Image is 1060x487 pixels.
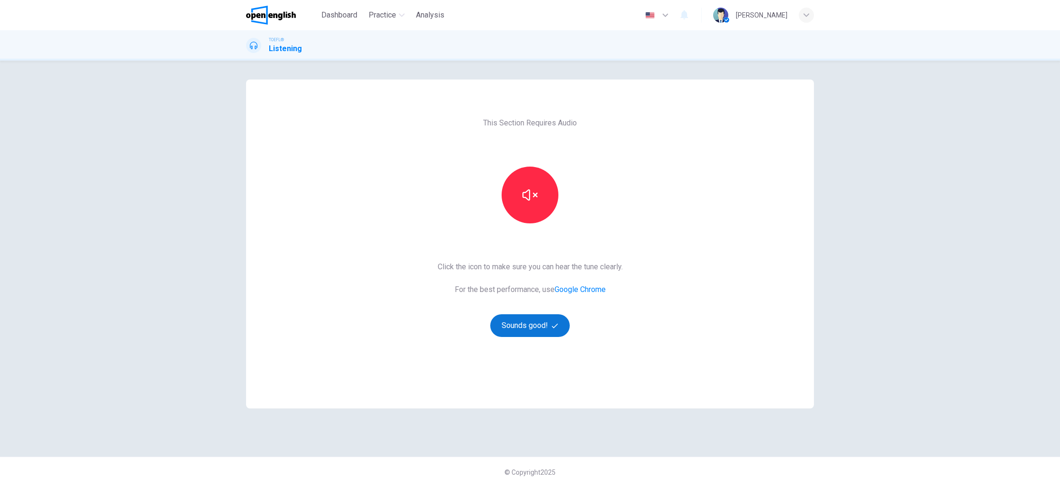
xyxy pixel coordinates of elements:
[416,9,444,21] span: Analysis
[504,469,556,476] span: © Copyright 2025
[321,9,357,21] span: Dashboard
[412,7,448,24] button: Analysis
[438,284,623,295] span: For the best performance, use
[483,117,577,129] span: This Section Requires Audio
[713,8,728,23] img: Profile picture
[555,285,606,294] a: Google Chrome
[269,36,284,43] span: TOEFL®
[246,6,318,25] a: OpenEnglish logo
[246,6,296,25] img: OpenEnglish logo
[736,9,787,21] div: [PERSON_NAME]
[438,261,623,273] span: Click the icon to make sure you can hear the tune clearly.
[490,314,570,337] button: Sounds good!
[644,12,656,19] img: en
[269,43,302,54] h1: Listening
[318,7,361,24] button: Dashboard
[365,7,408,24] button: Practice
[369,9,396,21] span: Practice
